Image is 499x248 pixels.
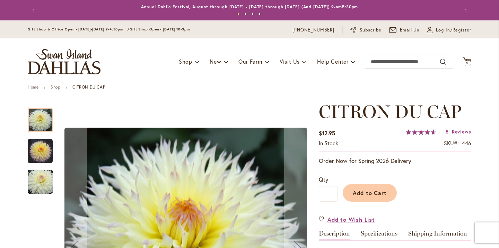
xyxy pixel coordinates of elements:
[466,61,468,65] span: 4
[462,139,471,147] div: 446
[343,184,397,202] button: Add to Cart
[28,84,38,90] a: Home
[353,189,387,196] span: Add to Cart
[327,215,375,223] span: Add to Wish List
[463,57,471,66] button: 4
[244,13,247,15] button: 2 of 4
[251,13,254,15] button: 3 of 4
[28,3,42,17] button: Previous
[446,128,471,135] a: 5 Reviews
[406,129,436,135] div: 92%
[350,27,382,34] a: Subscribe
[258,13,261,15] button: 4 of 4
[446,128,449,135] span: 5
[319,230,350,240] a: Description
[319,101,462,122] span: CITRON DU CAP
[408,230,467,240] a: Shipping Information
[452,128,471,135] span: Reviews
[238,58,262,65] span: Our Farm
[317,58,349,65] span: Help Center
[28,163,53,194] div: CITRON DU CAP
[319,129,335,137] span: $12.95
[361,230,397,240] a: Specifications
[28,101,60,132] div: CITRON DU CAP
[237,13,240,15] button: 1 of 4
[319,215,375,223] a: Add to Wish List
[130,27,190,31] span: Gift Shop Open - [DATE] 10-3pm
[179,58,192,65] span: Shop
[72,84,105,90] strong: CITRON DU CAP
[389,27,420,34] a: Email Us
[360,27,382,34] span: Subscribe
[427,27,471,34] a: Log In/Register
[28,27,130,31] span: Gift Shop & Office Open - [DATE]-[DATE] 9-4:30pm /
[15,165,65,199] img: CITRON DU CAP
[436,27,471,34] span: Log In/Register
[292,27,334,34] a: [PHONE_NUMBER]
[319,139,338,147] div: Availability
[28,132,60,163] div: CITRON DU CAP
[280,58,300,65] span: Visit Us
[51,84,60,90] a: Shop
[319,176,328,183] span: Qty
[444,139,459,147] strong: SKU
[319,157,471,165] p: Order Now for Spring 2026 Delivery
[28,139,53,164] img: CITRON DU CAP
[319,139,338,147] span: In stock
[210,58,221,65] span: New
[400,27,420,34] span: Email Us
[141,4,358,9] a: Annual Dahlia Festival, August through [DATE] - [DATE] through [DATE] (And [DATE]) 9-am5:30pm
[28,49,100,74] a: store logo
[457,3,471,17] button: Next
